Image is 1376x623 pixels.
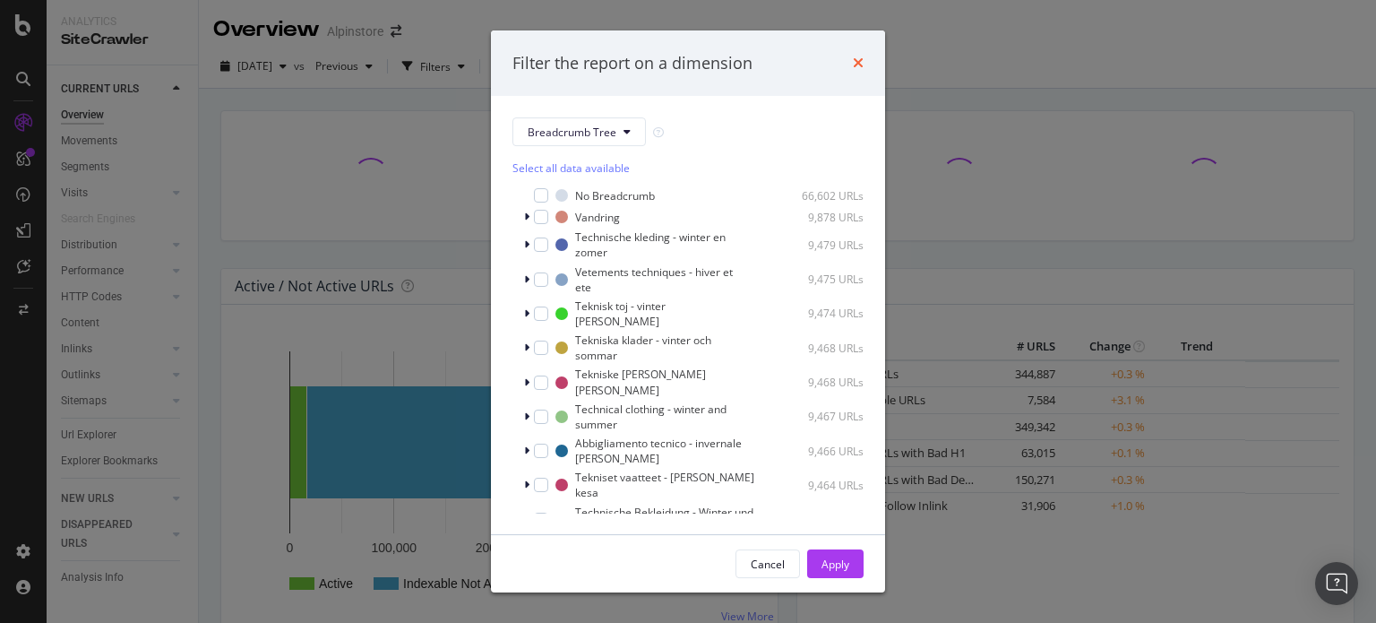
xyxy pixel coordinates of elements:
[798,512,864,527] div: 9,461 URLs
[512,52,752,75] div: Filter the report on a dimension
[575,299,752,329] div: Teknisk toj - vinter [PERSON_NAME]
[491,30,885,593] div: modal
[512,160,864,176] div: Select all data available
[853,52,864,75] div: times
[528,125,616,140] span: Breadcrumb Tree
[575,368,763,398] div: Tekniske [PERSON_NAME] [PERSON_NAME]
[785,478,864,493] div: 9,464 URLs
[575,333,752,363] div: Tekniska klader - vinter och sommar
[1315,562,1358,605] div: Open Intercom Messenger
[779,238,864,253] div: 9,479 URLs
[575,188,655,203] div: No Breadcrumb
[512,117,646,146] button: Breadcrumb Tree
[776,272,864,287] div: 9,475 URLs
[575,470,760,500] div: Tekniset vaatteet - [PERSON_NAME] kesa
[575,402,757,432] div: Technical clothing - winter and summer
[575,436,770,466] div: Abbigliamento tecnico - invernale [PERSON_NAME]
[778,341,864,356] div: 9,468 URLs
[751,557,785,572] div: Cancel
[575,210,620,225] div: Vandring
[776,188,864,203] div: 66,602 URLs
[575,264,751,295] div: Vetements techniques - hiver et ete
[735,549,800,578] button: Cancel
[795,444,864,459] div: 9,466 URLs
[782,409,864,424] div: 9,467 URLs
[788,375,864,390] div: 9,468 URLs
[807,549,864,578] button: Apply
[821,557,849,572] div: Apply
[575,505,773,535] div: Technische Bekleidung - Winter und [PERSON_NAME]
[575,229,754,260] div: Technische kleding - winter en zomer
[776,210,864,225] div: 9,878 URLs
[777,307,864,322] div: 9,474 URLs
